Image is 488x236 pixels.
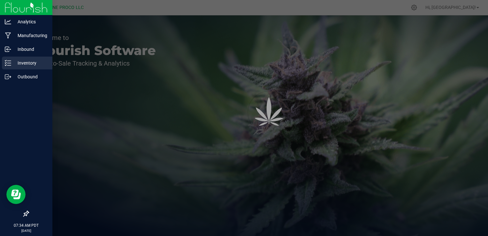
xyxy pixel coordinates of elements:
[5,32,11,39] inline-svg: Manufacturing
[3,223,50,228] p: 07:34 AM PDT
[11,45,50,53] p: Inbound
[3,228,50,233] p: [DATE]
[5,60,11,66] inline-svg: Inventory
[11,73,50,81] p: Outbound
[11,18,50,26] p: Analytics
[11,59,50,67] p: Inventory
[5,74,11,80] inline-svg: Outbound
[5,46,11,52] inline-svg: Inbound
[11,32,50,39] p: Manufacturing
[6,185,26,204] iframe: Resource center
[5,19,11,25] inline-svg: Analytics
